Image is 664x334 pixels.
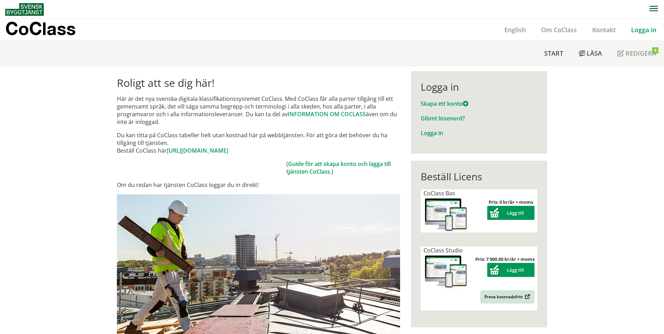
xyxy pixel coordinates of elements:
td: ( .) [286,160,400,175]
img: coclass-license.jpg [424,254,468,290]
div: Beställ Licens [421,171,537,182]
img: Outbound.png [524,294,530,299]
strong: Pris: 7 900,00 kr/år + moms [475,256,534,262]
a: Prova kostnadsfritt [480,290,534,304]
a: CoClass [5,19,91,41]
h1: Roligt att se dig här! [117,77,400,89]
a: Skapa ett konto [421,100,468,107]
a: Logga in [623,26,664,34]
p: Om du redan har tjänsten CoClass loggar du in direkt! [117,181,400,189]
a: Guide för att skapa konto och lägga till tjänsten CoClass [286,160,391,175]
p: CoClass [5,25,76,33]
span: CoClass Studio [424,246,463,254]
a: [URL][DOMAIN_NAME] [167,147,228,154]
a: INFORMATION OM COCLASS [288,110,366,118]
div: Logga in [421,81,537,93]
a: Lägg till [487,210,534,216]
strong: Pris: 0 kr/år + moms [489,199,533,205]
img: Svensk Byggtjänst [5,3,44,16]
span: Start [544,49,563,57]
p: Här är det nya svenska digitala klassifikationssystemet CoClass. Med CoClass får alla parter till... [117,95,400,126]
a: Start [537,41,571,65]
span: Läsa [587,49,602,57]
a: Lägg till [487,267,534,273]
a: Om CoClass [533,26,585,34]
a: Läsa [571,41,610,65]
button: Lägg till [487,206,534,220]
p: Du kan titta på CoClass tabeller helt utan kostnad här på webbtjänsten. För att göra det behöver ... [117,131,400,154]
a: Glömt lösenord? [421,114,465,122]
span: CoClass Bas [424,189,455,197]
img: coclass-license.jpg [424,197,468,232]
a: English [497,26,533,34]
button: Lägg till [487,263,534,277]
a: Kontakt [585,26,623,34]
a: Logga in [421,129,443,137]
